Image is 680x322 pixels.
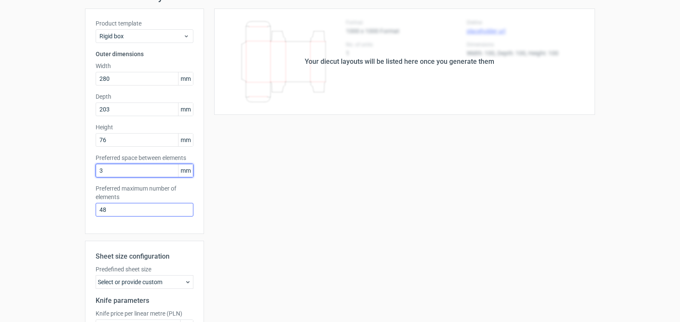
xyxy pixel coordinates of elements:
span: mm [178,134,193,146]
label: Knife price per linear metre (PLN) [96,309,193,318]
span: mm [178,103,193,116]
label: Preferred space between elements [96,154,193,162]
label: Predefined sheet size [96,265,193,274]
label: Depth [96,92,193,101]
span: Rigid box [99,32,183,40]
span: mm [178,72,193,85]
div: Your diecut layouts will be listed here once you generate them [305,57,494,67]
label: Product template [96,19,193,28]
h2: Knife parameters [96,296,193,306]
label: Preferred maximum number of elements [96,184,193,201]
span: mm [178,164,193,177]
h2: Sheet size configuration [96,251,193,262]
label: Height [96,123,193,131]
div: Select or provide custom [96,275,193,289]
label: Width [96,62,193,70]
h3: Outer dimensions [96,50,193,58]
